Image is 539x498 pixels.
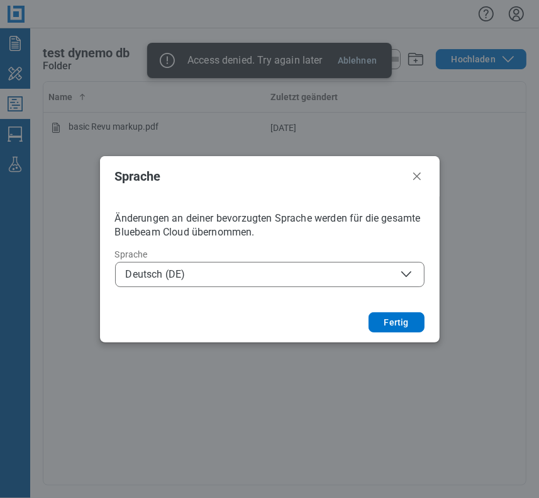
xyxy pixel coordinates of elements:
[115,169,404,183] h2: Sprache
[126,268,186,281] span: Deutsch (DE)
[115,212,425,239] p: Änderungen an deiner bevorzugten Sprache werden für die gesamte Bluebeam Cloud übernommen.
[115,262,425,287] button: Deutsch (DE)
[369,312,425,332] button: Fertig
[409,169,425,184] button: Schließen
[115,249,425,259] label: Sprache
